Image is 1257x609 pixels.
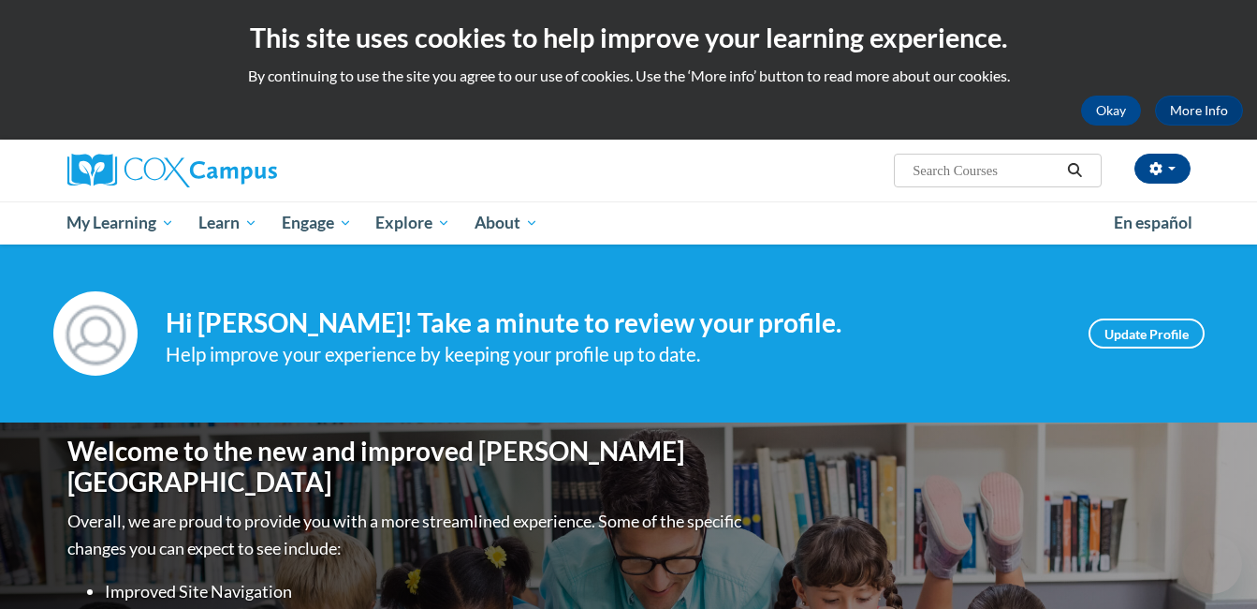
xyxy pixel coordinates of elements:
[1134,154,1191,184] button: Account Settings
[39,201,1219,245] div: Main menu
[475,212,538,234] span: About
[270,201,364,245] a: Engage
[282,212,352,234] span: Engage
[1182,534,1242,594] iframe: Button to launch messaging window
[166,339,1060,370] div: Help improve your experience by keeping your profile up to date.
[375,212,450,234] span: Explore
[67,154,423,187] a: Cox Campus
[166,307,1060,339] h4: Hi [PERSON_NAME]! Take a minute to review your profile.
[67,154,277,187] img: Cox Campus
[363,201,462,245] a: Explore
[1155,96,1243,126] a: More Info
[14,19,1243,56] h2: This site uses cookies to help improve your learning experience.
[1102,203,1205,243] a: En español
[67,508,746,562] p: Overall, we are proud to provide you with a more streamlined experience. Some of the specific cha...
[14,66,1243,86] p: By continuing to use the site you agree to our use of cookies. Use the ‘More info’ button to read...
[67,436,746,498] h1: Welcome to the new and improved [PERSON_NAME][GEOGRAPHIC_DATA]
[198,212,257,234] span: Learn
[186,201,270,245] a: Learn
[105,578,746,605] li: Improved Site Navigation
[1114,213,1192,232] span: En español
[462,201,550,245] a: About
[1060,159,1089,182] button: Search
[53,291,138,376] img: Profile Image
[1081,96,1141,126] button: Okay
[1089,319,1205,349] a: Update Profile
[66,212,174,234] span: My Learning
[911,159,1060,182] input: Search Courses
[55,201,187,245] a: My Learning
